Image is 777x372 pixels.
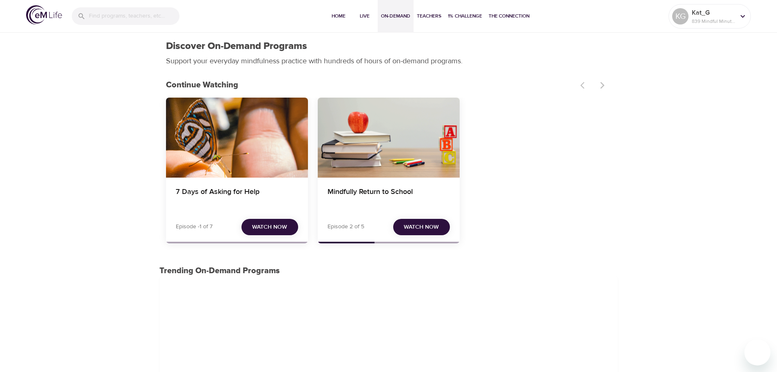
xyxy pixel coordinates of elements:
[159,266,618,276] h3: Trending On-Demand Programs
[744,339,770,365] iframe: Button to launch messaging window
[26,5,62,25] img: logo
[355,12,374,20] span: Live
[252,222,287,232] span: Watch Now
[166,98,308,178] button: 7 Days of Asking for Help
[318,98,460,178] button: Mindfully Return to School
[672,8,688,25] div: KG
[166,80,576,90] h3: Continue Watching
[166,40,307,52] h1: Discover On-Demand Programs
[176,223,213,231] p: Episode -1 of 7
[448,12,482,20] span: 1% Challenge
[166,56,472,67] p: Support your everyday mindfulness practice with hundreds of hours of on-demand programs.
[176,187,298,207] h4: 7 Days of Asking for Help
[404,222,439,232] span: Watch Now
[328,187,450,207] h4: Mindfully Return to School
[692,8,735,18] p: Kat_G
[417,12,441,20] span: Teachers
[241,219,298,236] button: Watch Now
[489,12,529,20] span: The Connection
[381,12,410,20] span: On-Demand
[329,12,348,20] span: Home
[692,18,735,25] p: 839 Mindful Minutes
[89,7,179,25] input: Find programs, teachers, etc...
[393,219,450,236] button: Watch Now
[328,223,364,231] p: Episode 2 of 5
